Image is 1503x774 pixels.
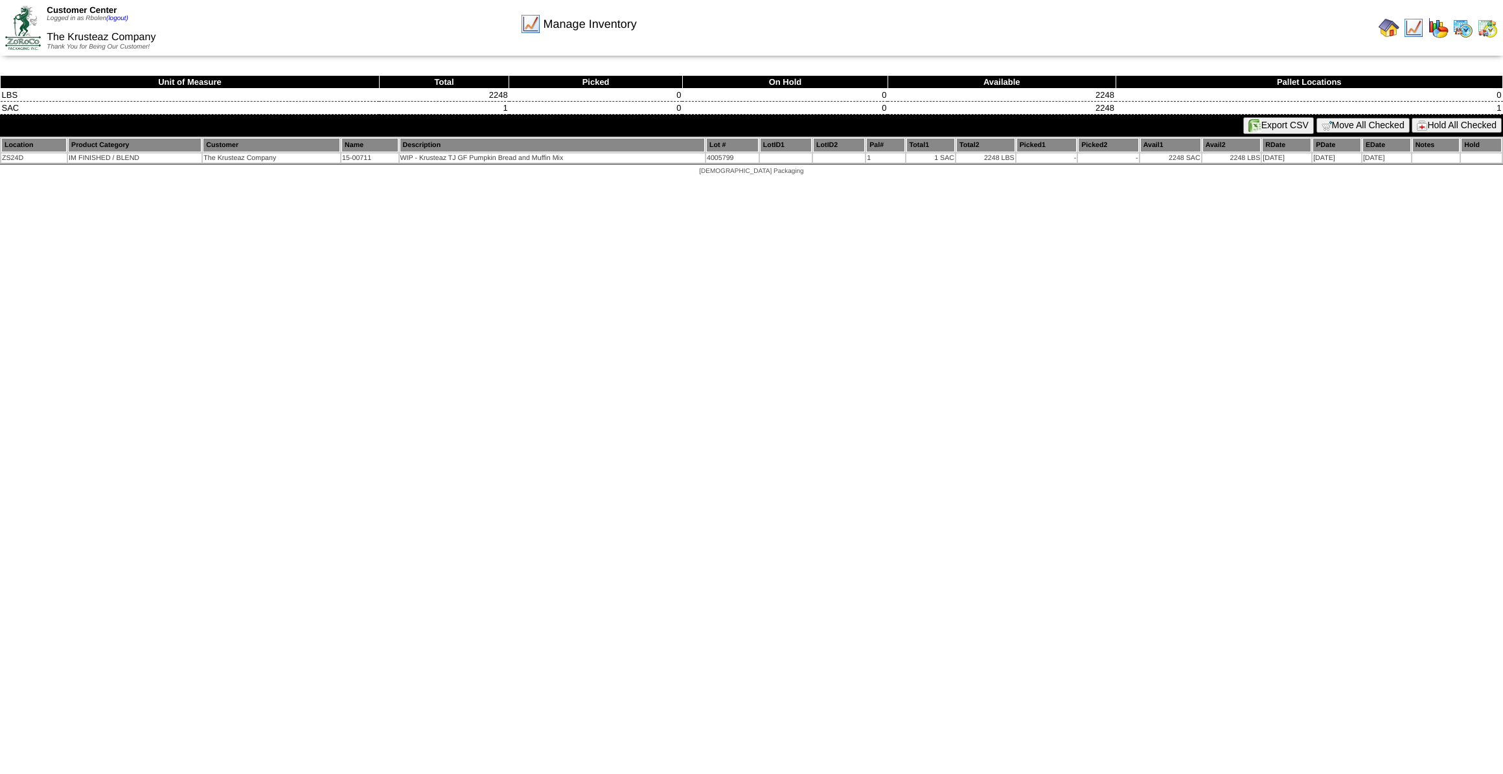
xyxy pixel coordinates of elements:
[400,138,706,152] th: Description
[1428,17,1449,38] img: graph.gif
[1417,120,1427,131] img: hold.gif
[1412,138,1460,152] th: Notes
[1262,138,1311,152] th: RDate
[341,138,398,152] th: Name
[888,102,1116,115] td: 2248
[1412,118,1502,133] button: Hold All Checked
[1262,154,1311,163] td: [DATE]
[1016,154,1077,163] td: -
[813,138,865,152] th: LotID2
[1461,138,1502,152] th: Hold
[760,138,812,152] th: LotID1
[1313,154,1361,163] td: [DATE]
[1116,89,1502,102] td: 0
[888,89,1116,102] td: 2248
[699,168,803,175] span: [DEMOGRAPHIC_DATA] Packaging
[1316,118,1410,133] button: Move All Checked
[906,154,955,163] td: 1 SAC
[1248,119,1261,132] img: excel.gif
[47,15,128,22] span: Logged in as Rbolen
[1243,117,1314,134] button: Export CSV
[1379,17,1399,38] img: home.gif
[1362,154,1411,163] td: [DATE]
[1,154,67,163] td: ZS24D
[5,6,41,49] img: ZoRoCo_Logo(Green%26Foil)%20jpg.webp
[906,138,955,152] th: Total1
[47,5,117,15] span: Customer Center
[706,154,759,163] td: 4005799
[1078,138,1138,152] th: Picked2
[1,102,380,115] td: SAC
[203,138,340,152] th: Customer
[1403,17,1424,38] img: line_graph.gif
[682,102,888,115] td: 0
[520,14,541,34] img: line_graph.gif
[1140,154,1201,163] td: 2248 SAC
[68,138,201,152] th: Product Category
[203,154,340,163] td: The Krusteaz Company
[400,154,706,163] td: WIP - Krusteaz TJ GF Pumpkin Bread and Muffin Mix
[956,154,1015,163] td: 2248 LBS
[379,89,509,102] td: 2248
[1,76,380,89] th: Unit of Measure
[68,154,201,163] td: IM FINISHED / BLEND
[682,76,888,89] th: On Hold
[1452,17,1473,38] img: calendarprod.gif
[866,138,904,152] th: Pal#
[1116,76,1502,89] th: Pallet Locations
[47,32,155,43] span: The Krusteaz Company
[379,76,509,89] th: Total
[544,17,637,31] span: Manage Inventory
[1313,138,1361,152] th: PDate
[1140,138,1201,152] th: Avail1
[682,89,888,102] td: 0
[706,138,759,152] th: Lot #
[509,89,683,102] td: 0
[888,76,1116,89] th: Available
[47,43,150,51] span: Thank You for Being Our Customer!
[509,76,683,89] th: Picked
[106,15,128,22] a: (logout)
[509,102,683,115] td: 0
[1322,120,1332,131] img: cart.gif
[379,102,509,115] td: 1
[1362,138,1411,152] th: EDate
[1,89,380,102] td: LBS
[956,138,1015,152] th: Total2
[866,154,904,163] td: 1
[1016,138,1077,152] th: Picked1
[1202,138,1261,152] th: Avail2
[1078,154,1138,163] td: -
[1202,154,1261,163] td: 2248 LBS
[1477,17,1498,38] img: calendarinout.gif
[341,154,398,163] td: 15-00711
[1,138,67,152] th: Location
[1116,102,1502,115] td: 1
